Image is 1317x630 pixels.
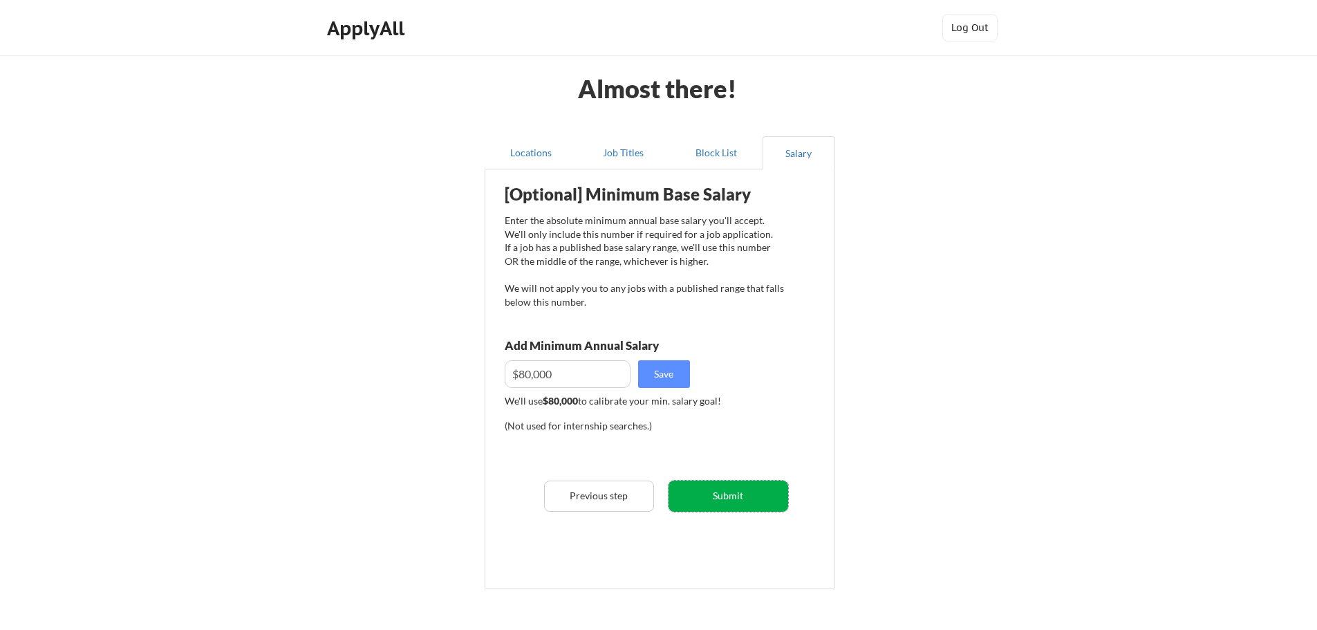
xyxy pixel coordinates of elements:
button: Salary [763,136,835,169]
button: Log Out [942,14,998,41]
div: Almost there! [561,76,754,101]
button: Previous step [544,481,654,512]
button: Job Titles [577,136,670,169]
button: Submit [669,481,788,512]
button: Block List [670,136,763,169]
div: [Optional] Minimum Base Salary [505,186,784,203]
div: ApplyAll [327,17,409,40]
div: (Not used for internship searches.) [505,419,692,433]
div: Add Minimum Annual Salary [505,340,720,351]
strong: $80,000 [543,395,578,407]
button: Locations [485,136,577,169]
input: E.g. $100,000 [505,360,631,388]
div: We'll use to calibrate your min. salary goal! [505,394,784,408]
div: Enter the absolute minimum annual base salary you'll accept. We'll only include this number if re... [505,214,784,308]
button: Save [638,360,690,388]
